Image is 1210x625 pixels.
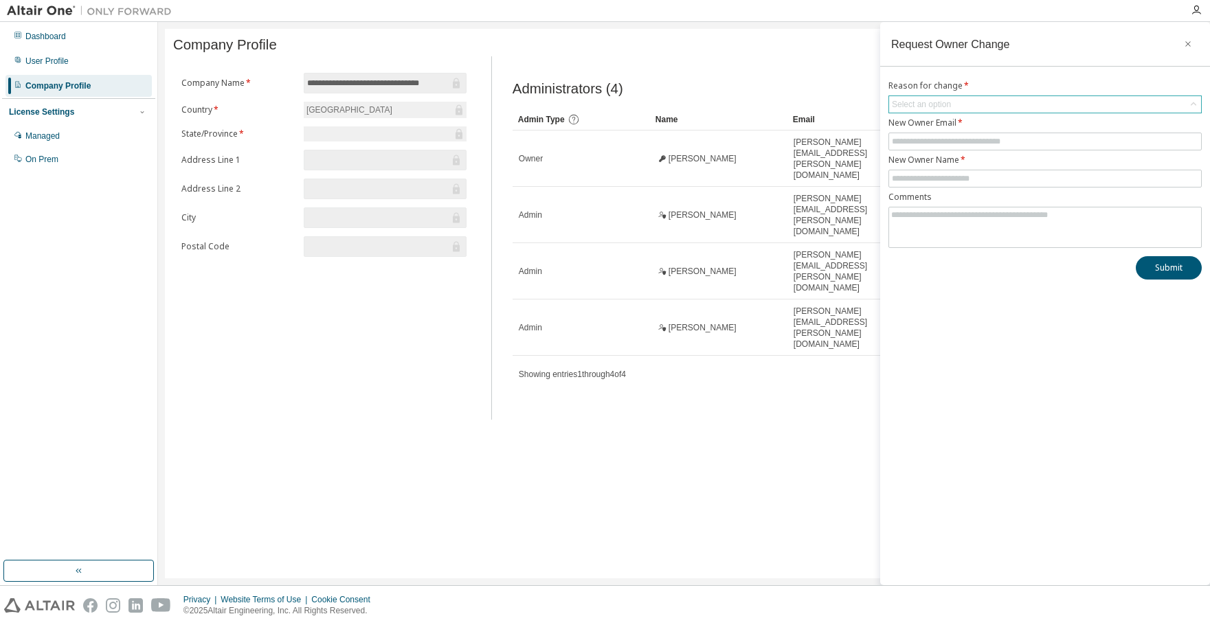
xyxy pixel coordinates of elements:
[311,594,378,605] div: Cookie Consent
[891,38,1010,49] div: Request Owner Change
[7,4,179,18] img: Altair One
[183,605,379,617] p: © 2025 Altair Engineering, Inc. All Rights Reserved.
[173,37,277,53] span: Company Profile
[794,306,919,350] span: [PERSON_NAME][EMAIL_ADDRESS][PERSON_NAME][DOMAIN_NAME]
[888,155,1202,166] label: New Owner Name
[25,31,66,42] div: Dashboard
[513,81,623,97] span: Administrators (4)
[181,128,295,139] label: State/Province
[519,209,542,220] span: Admin
[519,322,542,333] span: Admin
[519,153,543,164] span: Owner
[181,104,295,115] label: Country
[221,594,311,605] div: Website Terms of Use
[25,56,69,67] div: User Profile
[669,153,737,164] span: [PERSON_NAME]
[794,193,919,237] span: [PERSON_NAME][EMAIL_ADDRESS][PERSON_NAME][DOMAIN_NAME]
[794,137,919,181] span: [PERSON_NAME][EMAIL_ADDRESS][PERSON_NAME][DOMAIN_NAME]
[106,598,120,613] img: instagram.svg
[128,598,143,613] img: linkedin.svg
[518,115,565,124] span: Admin Type
[519,370,626,379] span: Showing entries 1 through 4 of 4
[83,598,98,613] img: facebook.svg
[669,322,737,333] span: [PERSON_NAME]
[181,155,295,166] label: Address Line 1
[888,117,1202,128] label: New Owner Email
[793,109,919,130] div: Email
[25,154,58,165] div: On Prem
[181,183,295,194] label: Address Line 2
[888,80,1202,91] label: Reason for change
[151,598,171,613] img: youtube.svg
[656,109,782,130] div: Name
[181,212,295,223] label: City
[4,598,75,613] img: altair_logo.svg
[25,80,91,91] div: Company Profile
[25,130,60,141] div: Managed
[669,209,737,220] span: [PERSON_NAME]
[183,594,221,605] div: Privacy
[889,96,1201,113] div: Select an option
[181,241,295,252] label: Postal Code
[669,266,737,277] span: [PERSON_NAME]
[892,99,951,110] div: Select an option
[1136,256,1202,280] button: Submit
[794,249,919,293] span: [PERSON_NAME][EMAIL_ADDRESS][PERSON_NAME][DOMAIN_NAME]
[888,192,1202,203] label: Comments
[181,78,295,89] label: Company Name
[519,266,542,277] span: Admin
[304,102,467,118] div: [GEOGRAPHIC_DATA]
[9,106,74,117] div: License Settings
[304,102,394,117] div: [GEOGRAPHIC_DATA]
